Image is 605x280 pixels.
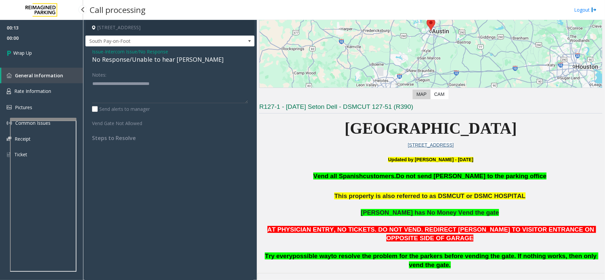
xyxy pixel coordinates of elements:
[13,49,32,56] span: Wrap Up
[334,192,525,199] span: This property is also referred to as DSMCUT or DSMC HOSPITAL
[86,2,149,18] h3: Call processing
[92,69,106,78] label: Notes:
[90,117,157,127] label: Vend Gate Not Allowed
[265,252,292,259] span: Try every
[92,135,248,141] h4: Steps to Resolve
[7,152,11,158] img: 'icon'
[292,252,331,259] span: possible way
[408,142,454,148] a: [STREET_ADDRESS]
[313,173,363,179] span: Vend all Spanish
[92,48,103,55] span: Issue
[259,103,602,113] h3: R127-1 - [DATE] Seton Dell - DSMCUT 127-51 (R390)
[331,252,598,268] span: to resolve the problem for the parkers before vending the gate. If nothing works, then only vend ...
[1,68,83,83] a: General Information
[345,119,517,137] span: [GEOGRAPHIC_DATA]
[388,157,473,162] b: Updated by [PERSON_NAME] - [DATE]
[413,90,431,99] label: Map
[103,48,168,55] span: -
[7,73,12,78] img: 'icon'
[361,209,499,216] span: [PERSON_NAME] has No Money Vend the gate
[574,6,597,13] a: Logout
[92,55,248,64] div: No Response/Unable to hear [PERSON_NAME]
[396,173,547,179] span: Do not send [PERSON_NAME] to the parking office
[7,120,12,126] img: 'icon'
[86,36,221,46] span: South Pay-on-Foot
[15,104,32,110] span: Pictures
[591,6,597,13] img: logout
[105,48,168,55] span: Intercom Issue/No Response
[7,105,12,109] img: 'icon'
[14,88,51,94] span: Rate Information
[363,173,396,179] span: customers.
[85,20,254,35] h4: [STREET_ADDRESS]
[7,88,11,94] img: 'icon'
[430,90,449,99] label: CAM
[92,105,150,112] label: Send alerts to manager
[15,72,63,79] span: General Information
[427,18,435,31] div: 1500 Red River Street, Austin, TX
[7,137,11,141] img: 'icon'
[267,226,596,242] span: AT PHYSICIAN ENTRY, NO TICKETS. DO NOT VEND. REDIRECT [PERSON_NAME] TO VISITOR ENTRANCE ON OPPOSI...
